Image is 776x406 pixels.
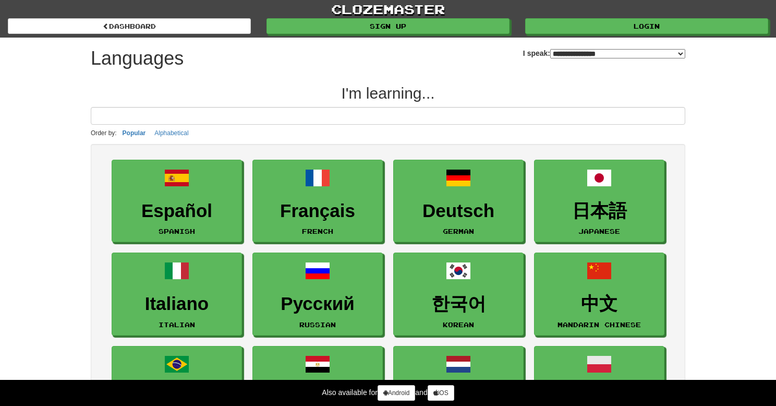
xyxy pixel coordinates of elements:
small: Italian [159,321,195,328]
a: ItalianoItalian [112,253,242,336]
h3: Deutsch [399,201,518,221]
small: Order by: [91,129,117,137]
a: Android [378,385,415,401]
small: Mandarin Chinese [557,321,641,328]
h3: Italiano [117,294,236,314]
small: Japanese [578,228,620,235]
h1: Languages [91,48,184,69]
h3: Español [117,201,236,221]
select: I speak: [550,49,685,58]
small: Spanish [159,228,195,235]
a: Sign up [266,18,510,34]
button: Popular [119,127,149,139]
h3: Русский [258,294,377,314]
a: DeutschGerman [393,160,524,243]
h3: 한국어 [399,294,518,314]
a: РусскийRussian [252,253,383,336]
small: Korean [443,321,474,328]
label: I speak: [523,48,685,58]
a: EspañolSpanish [112,160,242,243]
small: German [443,228,474,235]
a: 日本語Japanese [534,160,664,243]
a: FrançaisFrench [252,160,383,243]
small: Russian [299,321,336,328]
h2: I'm learning... [91,85,685,102]
h3: 中文 [540,294,659,314]
a: 한국어Korean [393,253,524,336]
a: 中文Mandarin Chinese [534,253,664,336]
a: iOS [428,385,454,401]
a: dashboard [8,18,251,34]
button: Alphabetical [151,127,191,139]
a: Login [525,18,768,34]
small: French [302,228,333,235]
h3: 日本語 [540,201,659,221]
h3: Français [258,201,377,221]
